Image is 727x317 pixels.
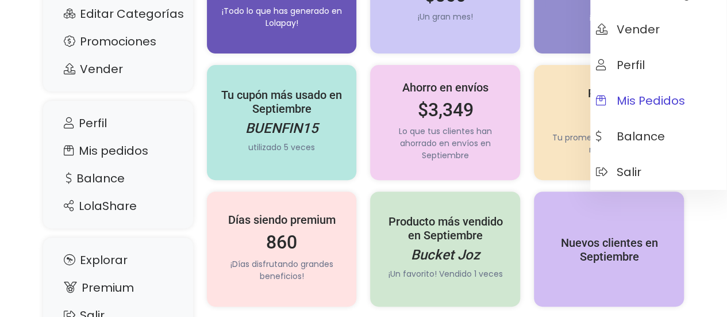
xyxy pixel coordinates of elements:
[55,140,182,162] a: Mis pedidos
[382,11,509,23] p: ¡Un gran mes!
[55,3,182,25] a: Editar Categorías
[382,247,509,263] h4: Bucket Joz
[55,58,182,80] a: Vender
[382,215,509,242] h5: Producto más vendido en Septiembre
[596,59,645,71] span: Perfil
[545,11,672,23] p: ¡Sigue así!
[590,154,726,190] a: Salir
[596,23,660,36] span: Vender
[590,83,726,119] a: Mis pedidos
[218,231,345,253] h2: 860
[596,94,685,107] span: Mis pedidos
[545,236,672,263] h5: Nuevos clientes en Septiembre
[218,120,345,137] h4: BUENFIN15
[55,30,182,52] a: Promociones
[55,249,182,271] a: Explorar
[545,86,672,100] h5: Reviews
[55,167,182,189] a: Balance
[545,132,672,156] p: Tu promedio actual - No. de reseñas: 2
[590,119,726,154] a: Balance
[596,130,665,143] span: Balance
[55,195,182,217] a: LolaShare
[590,12,726,47] a: Vender
[545,105,672,127] h2: 5.0
[382,99,509,121] h2: $3,349
[596,166,641,178] span: Salir
[382,81,509,94] h5: Ahorro en envíos
[55,277,182,299] a: Premium
[218,88,345,116] h5: Tu cupón más usado en Septiembre
[382,268,509,280] p: ¡Un favorito! Vendido 1 veces
[218,142,345,154] p: utilizado 5 veces
[218,213,345,227] h5: Días siendo premium
[218,5,345,29] p: ¡Todo lo que has generado en Lolapay!
[590,47,726,83] a: Perfil
[218,258,345,282] p: ¡Días disfrutando grandes beneficios!
[382,125,509,162] p: Lo que tus clientes han ahorrado en envíos en Septiembre
[55,112,182,134] a: Perfil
